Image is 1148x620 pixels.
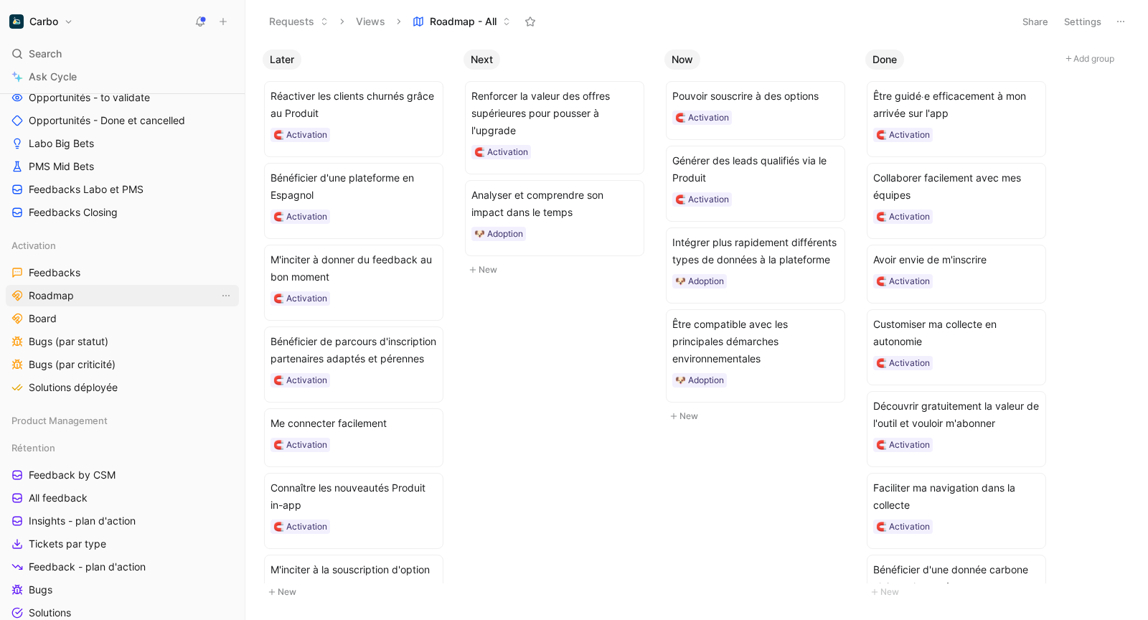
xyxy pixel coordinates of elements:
span: Activation [11,238,56,253]
div: 🐶 Adoption [675,274,724,288]
button: View actions [219,288,233,303]
div: 🧲 Activation [876,356,930,370]
a: Bugs [6,579,239,601]
span: Bénéficier d'une plateforme en Espagnol [270,169,437,204]
a: Découvrir gratuitement la valeur de l'outil et vouloir m'abonner🧲 Activation [867,391,1046,467]
span: PMS Mid Bets [29,159,94,174]
a: Feedback - plan d'action [6,556,239,578]
span: Feedback - plan d'action [29,560,146,574]
span: Solutions déployée [29,380,118,395]
a: Être compatible avec les principales démarches environnementales🐶 Adoption [666,309,845,403]
span: M'inciter à la souscription d'option [270,561,437,578]
button: New [464,261,653,278]
a: Connaître les nouveautés Produit in-app🧲 Activation [264,473,443,549]
button: Requests [263,11,335,32]
div: 🧲 Activation [273,210,327,224]
div: Search [6,43,239,65]
span: Faciliter ma navigation dans la collecte [873,479,1040,514]
a: Collaborer facilement avec mes équipes🧲 Activation [867,163,1046,239]
span: Feedbacks [29,266,80,280]
a: Labo Big Bets [6,133,239,154]
span: Renforcer la valeur des offres supérieures pour pousser à l'upgrade [471,88,638,139]
span: Bénéficier de parcours d'inscription partenaires adaptés et pérennes [270,333,437,367]
div: NowNew [659,43,860,432]
span: Réactiver les clients churnés grâce au Produit [270,88,437,122]
div: 🧲 Activation [273,520,327,534]
div: 🧲 Activation [675,192,729,207]
a: Avoir envie de m'inscrire🧲 Activation [867,245,1046,304]
span: Me connecter facilement [270,415,437,432]
span: Done [872,52,897,67]
span: All feedback [29,491,88,505]
span: Analyser et comprendre son impact dans le temps [471,187,638,221]
div: 🧲 Activation [876,274,930,288]
a: Customiser ma collecte en autonomie🧲 Activation [867,309,1046,385]
span: Insights - plan d'action [29,514,136,528]
a: Feedbacks [6,262,239,283]
div: LaterNew [257,43,458,608]
div: 🧲 Activation [675,111,729,125]
a: Être guidé⸱e efficacement à mon arrivée sur l'app🧲 Activation [867,81,1046,157]
span: Être guidé⸱e efficacement à mon arrivée sur l'app [873,88,1040,122]
div: Product Management [6,410,239,436]
a: Opportunités - Done et cancelled [6,110,239,131]
a: Feedbacks Closing [6,202,239,223]
a: Feedbacks Labo et PMS [6,179,239,200]
div: ActivationFeedbacksRoadmapView actionsBoardBugs (par statut)Bugs (par criticité)Solutions déployée [6,235,239,398]
span: Être compatible avec les principales démarches environnementales [672,316,839,367]
span: Bugs (par statut) [29,334,108,349]
div: 🧲 Activation [273,373,327,387]
span: Feedbacks Closing [29,205,118,220]
a: Board [6,308,239,329]
div: NextNew [458,43,659,286]
div: 🐶 Adoption [675,373,724,387]
a: Opportunités - to validate [6,87,239,108]
div: 🐶 Adoption [474,227,523,241]
span: Solutions [29,606,71,620]
img: Carbo [9,14,24,29]
a: Insights - plan d'action [6,510,239,532]
span: Roadmap [29,288,74,303]
a: PMS Mid Bets [6,156,239,177]
div: 🧲 Activation [876,438,930,452]
a: Générer des leads qualifiés via le Produit🧲 Activation [666,146,845,222]
span: Opportunités - Done et cancelled [29,113,185,128]
a: Intégrer plus rapidement différents types de données à la plateforme🐶 Adoption [666,227,845,304]
div: 🧲 Activation [273,438,327,452]
span: Intégrer plus rapidement différents types de données à la plateforme [672,234,839,268]
a: Pouvoir souscrire à des options🧲 Activation [666,81,845,140]
span: Product Management [11,413,108,428]
span: Customiser ma collecte en autonomie [873,316,1040,350]
div: 🧲 Activation [876,210,930,224]
a: All feedback [6,487,239,509]
span: Opportunités - to validate [29,90,150,105]
span: Next [471,52,493,67]
h1: Carbo [29,15,58,28]
span: Pouvoir souscrire à des options [672,88,839,105]
button: Later [263,50,301,70]
span: Découvrir gratuitement la valeur de l'outil et vouloir m'abonner [873,398,1040,432]
span: Board [29,311,57,326]
button: CarboCarbo [6,11,77,32]
a: Ask Cycle [6,66,239,88]
a: Bugs (par criticité) [6,354,239,375]
span: Bénéficier d'une donnée carbone claire et homogène [873,561,1040,596]
button: New [664,408,854,425]
button: Settings [1058,11,1108,32]
span: Connaître les nouveautés Produit in-app [270,479,437,514]
div: Product Management [6,410,239,431]
div: DoneNew [860,43,1060,608]
span: Tickets par type [29,537,106,551]
button: New [865,583,1055,601]
div: 🧲 Activation [273,291,327,306]
a: Feedback by CSM [6,464,239,486]
button: Views [349,11,392,32]
a: Bénéficier de parcours d'inscription partenaires adaptés et pérennes🧲 Activation [264,327,443,403]
span: Bugs [29,583,52,597]
span: Feedbacks Labo et PMS [29,182,143,197]
span: Labo Big Bets [29,136,94,151]
a: M'inciter à la souscription d'option🧲 Activation [264,555,443,614]
span: Avoir envie de m'inscrire [873,251,1040,268]
a: Solutions déployée [6,377,239,398]
div: Activation [6,235,239,256]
